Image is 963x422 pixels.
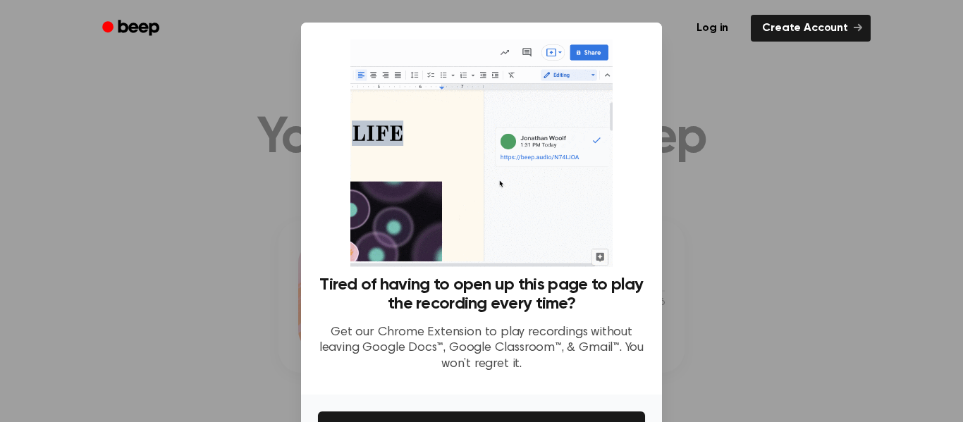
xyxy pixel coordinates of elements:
[350,39,612,267] img: Beep extension in action
[318,275,645,314] h3: Tired of having to open up this page to play the recording every time?
[318,325,645,373] p: Get our Chrome Extension to play recordings without leaving Google Docs™, Google Classroom™, & Gm...
[92,15,172,42] a: Beep
[682,12,742,44] a: Log in
[751,15,871,42] a: Create Account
